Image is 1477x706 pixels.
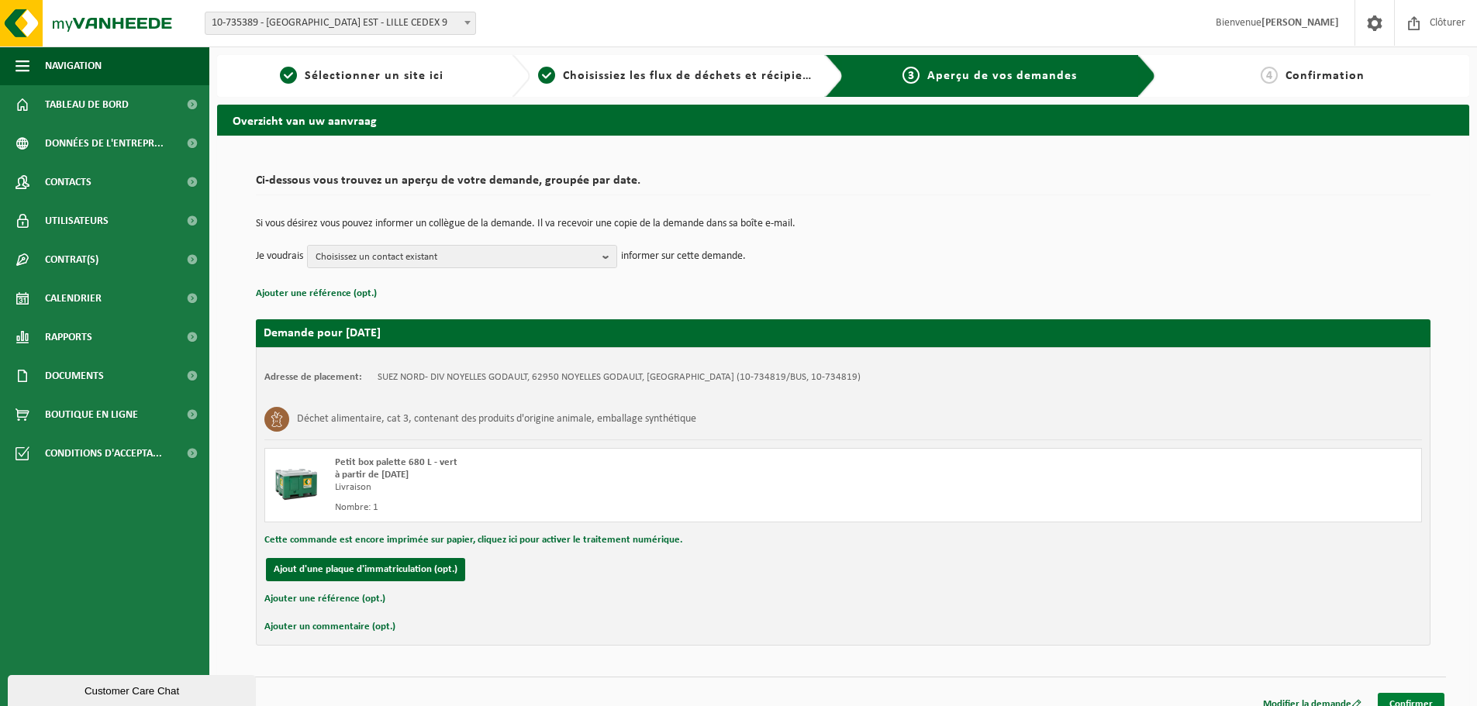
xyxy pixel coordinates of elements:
span: Confirmation [1285,70,1365,82]
span: Calendrier [45,279,102,318]
strong: à partir de [DATE] [335,470,409,480]
span: Contacts [45,163,91,201]
span: Utilisateurs [45,201,109,240]
button: Ajouter une référence (opt.) [264,589,385,609]
strong: Demande pour [DATE] [264,327,381,339]
span: 3 [902,67,920,84]
p: Je voudrais [256,245,303,268]
td: SUEZ NORD- DIV NOYELLES GODAULT, 62950 NOYELLES GODAULT, [GEOGRAPHIC_DATA] (10-734819/BUS, 10-734... [378,371,861,384]
span: Choisissez un contact existant [316,246,596,269]
div: Livraison [335,481,906,494]
div: Nombre: 1 [335,501,906,514]
p: informer sur cette demande. [621,245,746,268]
span: Tableau de bord [45,85,129,124]
h2: Overzicht van uw aanvraag [217,105,1469,135]
button: Ajouter une référence (opt.) [256,284,377,304]
iframe: chat widget [8,672,259,706]
a: 2Choisissiez les flux de déchets et récipients [538,67,813,85]
span: Petit box palette 680 L - vert [335,457,457,467]
button: Cette commande est encore imprimée sur papier, cliquez ici pour activer le traitement numérique. [264,530,682,550]
span: Contrat(s) [45,240,98,279]
h3: Déchet alimentaire, cat 3, contenant des produits d'origine animale, emballage synthétique [297,407,696,432]
span: Aperçu de vos demandes [927,70,1077,82]
span: Conditions d'accepta... [45,434,162,473]
span: Sélectionner un site ici [305,70,443,82]
h2: Ci-dessous vous trouvez un aperçu de votre demande, groupée par date. [256,174,1430,195]
span: Documents [45,356,104,395]
span: 10-735389 - SUEZ RV NORD EST - LILLE CEDEX 9 [205,12,475,34]
button: Ajout d'une plaque d'immatriculation (opt.) [266,558,465,581]
span: 1 [280,67,297,84]
span: Données de l'entrepr... [45,124,164,163]
button: Choisissez un contact existant [307,245,617,268]
img: PB-LB-0680-HPE-GN-01.png [273,456,319,503]
a: 1Sélectionner un site ici [225,67,499,85]
span: Choisissiez les flux de déchets et récipients [563,70,821,82]
span: 10-735389 - SUEZ RV NORD EST - LILLE CEDEX 9 [205,12,476,35]
p: Si vous désirez vous pouvez informer un collègue de la demande. Il va recevoir une copie de la de... [256,219,1430,229]
span: Boutique en ligne [45,395,138,434]
span: Navigation [45,46,102,85]
span: Rapports [45,318,92,356]
span: 2 [538,67,555,84]
strong: [PERSON_NAME] [1261,17,1339,29]
button: Ajouter un commentaire (opt.) [264,617,395,637]
span: 4 [1261,67,1278,84]
strong: Adresse de placement: [264,372,362,382]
